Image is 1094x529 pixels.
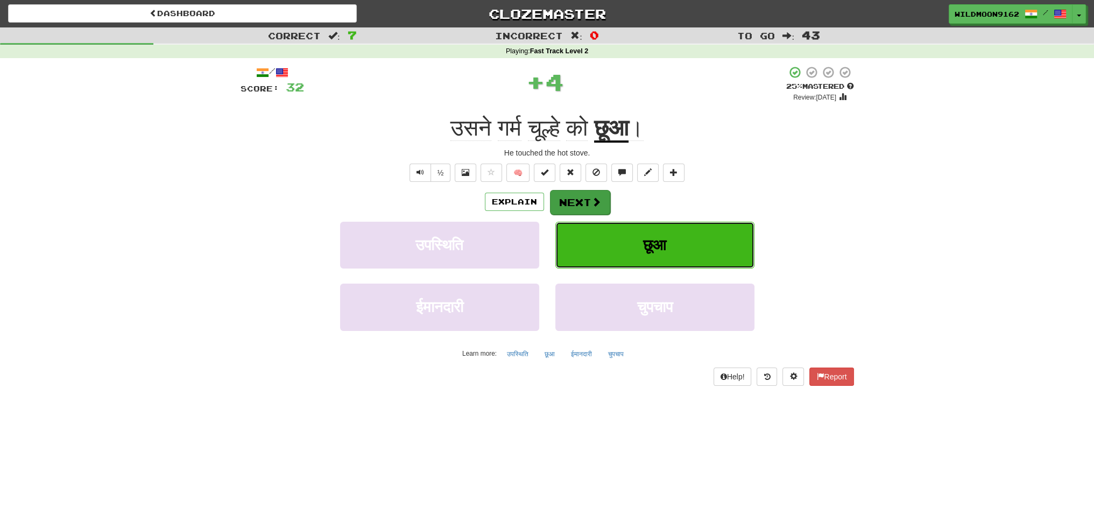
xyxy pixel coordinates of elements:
span: Correct [268,30,321,41]
button: Discuss sentence (alt+u) [611,164,633,182]
span: चूल्हे [528,115,560,141]
button: Play sentence audio (ctl+space) [410,164,431,182]
span: Score: [241,84,279,93]
span: : [782,31,794,40]
span: ईमानदारी [416,299,463,315]
span: 43 [802,29,820,41]
span: 32 [286,80,304,94]
span: उपस्थिति [415,237,463,253]
button: उपस्थिति [501,346,534,362]
a: WildMoon9162 / [949,4,1072,24]
a: Clozemaster [373,4,722,23]
small: Review: [DATE] [793,94,836,101]
a: Dashboard [8,4,357,23]
span: : [570,31,582,40]
span: छूआ [643,237,666,253]
button: 🧠 [506,164,530,182]
button: छूआ [555,222,754,269]
span: : [328,31,340,40]
button: उपस्थिति [340,222,539,269]
span: उसने [450,115,491,141]
div: Mastered [786,82,854,91]
button: ½ [430,164,451,182]
div: Text-to-speech controls [407,164,451,182]
button: ईमानदारी [565,346,598,362]
button: Favorite sentence (alt+f) [481,164,502,182]
button: चुपचाप [555,284,754,330]
span: To go [737,30,775,41]
span: 4 [545,68,564,95]
button: Edit sentence (alt+d) [637,164,659,182]
button: छूआ [539,346,561,362]
button: ईमानदारी [340,284,539,330]
button: Ignore sentence (alt+i) [585,164,607,182]
button: Report [809,368,853,386]
span: / [1043,9,1048,16]
span: + [526,66,545,98]
div: / [241,66,304,79]
span: WildMoon9162 [955,9,1019,19]
span: । [629,115,644,141]
button: Add to collection (alt+a) [663,164,684,182]
button: Reset to 0% Mastered (alt+r) [560,164,581,182]
span: 7 [348,29,357,41]
div: He touched the hot stove. [241,147,854,158]
strong: Fast Track Level 2 [530,47,589,55]
small: Learn more: [462,350,497,357]
button: Help! [714,368,752,386]
span: गर्म [498,115,521,141]
span: 0 [590,29,599,41]
span: 25 % [786,82,802,90]
button: Set this sentence to 100% Mastered (alt+m) [534,164,555,182]
u: छूआ [594,115,629,143]
button: Explain [485,193,544,211]
button: Round history (alt+y) [757,368,777,386]
span: Incorrect [495,30,563,41]
button: चुपचाप [602,346,630,362]
button: Next [550,190,610,215]
button: Show image (alt+x) [455,164,476,182]
span: को [566,115,588,141]
span: चुपचाप [637,299,673,315]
